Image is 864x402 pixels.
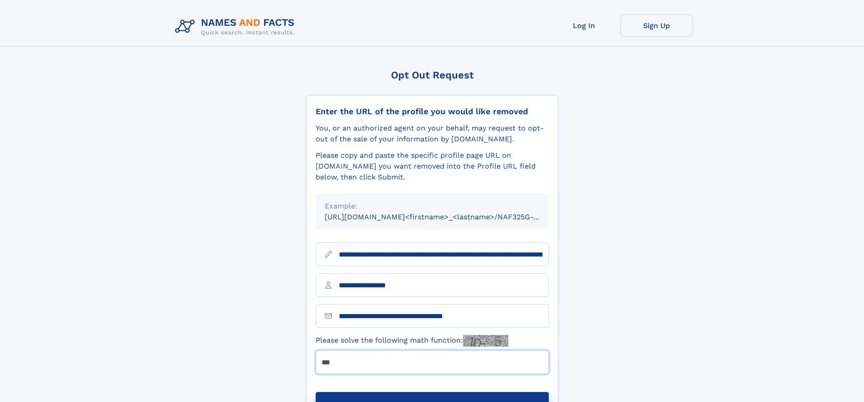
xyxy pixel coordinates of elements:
[620,15,693,37] a: Sign Up
[316,123,549,145] div: You, or an authorized agent on your behalf, may request to opt-out of the sale of your informatio...
[171,15,302,39] img: Logo Names and Facts
[325,213,566,221] small: [URL][DOMAIN_NAME]<firstname>_<lastname>/NAF325G-xxxxxxxx
[316,150,549,183] div: Please copy and paste the specific profile page URL on [DOMAIN_NAME] you want removed into the Pr...
[548,15,620,37] a: Log In
[306,69,558,81] div: Opt Out Request
[316,107,549,116] div: Enter the URL of the profile you would like removed
[316,335,508,347] label: Please solve the following math function:
[325,201,540,212] div: Example:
